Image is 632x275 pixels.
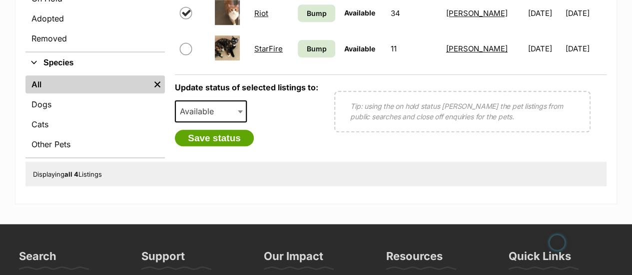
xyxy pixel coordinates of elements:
[141,249,185,269] h3: Support
[565,31,606,66] td: [DATE]
[25,73,165,157] div: Species
[25,29,165,47] a: Removed
[25,56,165,69] button: Species
[446,44,508,53] a: [PERSON_NAME]
[64,170,78,178] strong: all 4
[344,44,375,53] span: Available
[350,101,575,122] p: Tip: using the on hold status [PERSON_NAME] the pet listings from public searches and close off e...
[150,75,165,93] a: Remove filter
[175,130,254,147] button: Save status
[25,95,165,113] a: Dogs
[19,249,56,269] h3: Search
[254,8,268,18] a: Riot
[176,104,224,118] span: Available
[298,40,335,57] a: Bump
[25,75,150,93] a: All
[25,9,165,27] a: Adopted
[175,82,318,92] label: Update status of selected listings to:
[33,170,102,178] span: Displaying Listings
[509,249,571,269] h3: Quick Links
[387,31,441,66] td: 11
[446,8,508,18] a: [PERSON_NAME]
[386,249,443,269] h3: Resources
[175,100,247,122] span: Available
[524,31,565,66] td: [DATE]
[307,43,327,54] span: Bump
[264,249,323,269] h3: Our Impact
[344,8,375,17] span: Available
[307,8,327,18] span: Bump
[25,115,165,133] a: Cats
[254,44,283,53] a: StarFire
[298,4,335,22] a: Bump
[25,135,165,153] a: Other Pets
[215,35,240,60] img: StarFire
